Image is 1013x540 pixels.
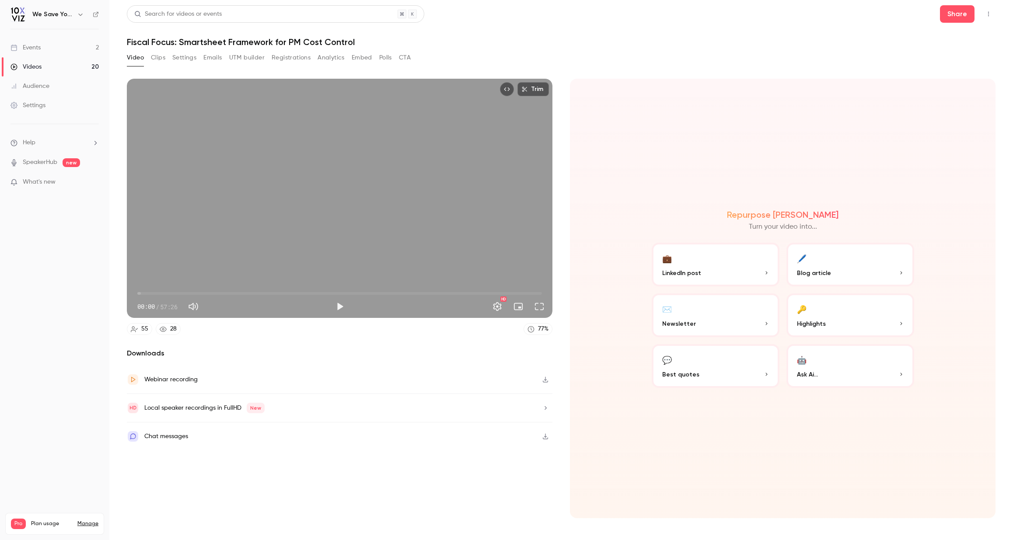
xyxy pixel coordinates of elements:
h6: We Save You Time! [32,10,73,19]
iframe: Noticeable Trigger [88,178,99,186]
span: Best quotes [662,370,699,379]
div: 💼 [662,251,672,265]
span: Highlights [797,319,826,328]
button: Polls [379,51,392,65]
button: 🔑Highlights [786,293,914,337]
div: 💬 [662,353,672,366]
button: Share [940,5,975,23]
button: Registrations [272,51,311,65]
button: Full screen [531,298,548,315]
span: Pro [11,519,26,529]
a: 55 [127,323,152,335]
li: help-dropdown-opener [10,138,99,147]
button: Mute [185,298,202,315]
div: ✉️ [662,302,672,316]
button: Settings [172,51,196,65]
button: 💼LinkedIn post [652,243,779,286]
div: Videos [10,63,42,71]
div: Audience [10,82,49,91]
button: 🤖Ask Ai... [786,344,914,388]
div: 00:00 [137,302,178,311]
span: New [247,403,265,413]
div: 28 [170,324,177,334]
div: 🔑 [797,302,807,316]
span: What's new [23,178,56,187]
button: Top Bar Actions [982,7,996,21]
div: 55 [141,324,148,334]
a: Manage [77,520,98,527]
span: Help [23,138,35,147]
img: We Save You Time! [11,7,25,21]
button: Emails [203,51,222,65]
span: Ask Ai... [797,370,818,379]
span: LinkedIn post [662,268,701,278]
span: 00:00 [137,302,155,311]
button: Analytics [318,51,345,65]
div: Webinar recording [144,374,198,385]
span: new [63,158,80,167]
button: Clips [151,51,165,65]
button: Trim [517,82,549,96]
button: Turn on miniplayer [510,298,527,315]
span: / [156,302,159,311]
button: 💬Best quotes [652,344,779,388]
div: 🖊️ [797,251,807,265]
div: Events [10,43,41,52]
div: HD [500,296,506,302]
span: 57:26 [160,302,178,311]
button: CTA [399,51,411,65]
a: 77% [524,323,552,335]
a: SpeakerHub [23,158,57,167]
div: 77 % [538,324,548,334]
div: Search for videos or events [134,10,222,19]
button: Embed video [500,82,514,96]
button: Video [127,51,144,65]
a: 28 [156,323,181,335]
h1: Fiscal Focus: Smartsheet Framework for PM Cost Control [127,37,996,47]
h2: Downloads [127,348,552,359]
button: 🖊️Blog article [786,243,914,286]
button: Play [331,298,349,315]
div: 🤖 [797,353,807,366]
button: Embed [352,51,372,65]
h2: Repurpose [PERSON_NAME] [727,209,838,220]
button: ✉️Newsletter [652,293,779,337]
button: UTM builder [229,51,265,65]
div: Settings [10,101,45,110]
div: Chat messages [144,431,188,442]
span: Plan usage [31,520,72,527]
span: Newsletter [662,319,696,328]
button: Settings [489,298,506,315]
span: Blog article [797,268,831,278]
p: Turn your video into... [749,222,817,232]
div: Local speaker recordings in FullHD [144,403,265,413]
